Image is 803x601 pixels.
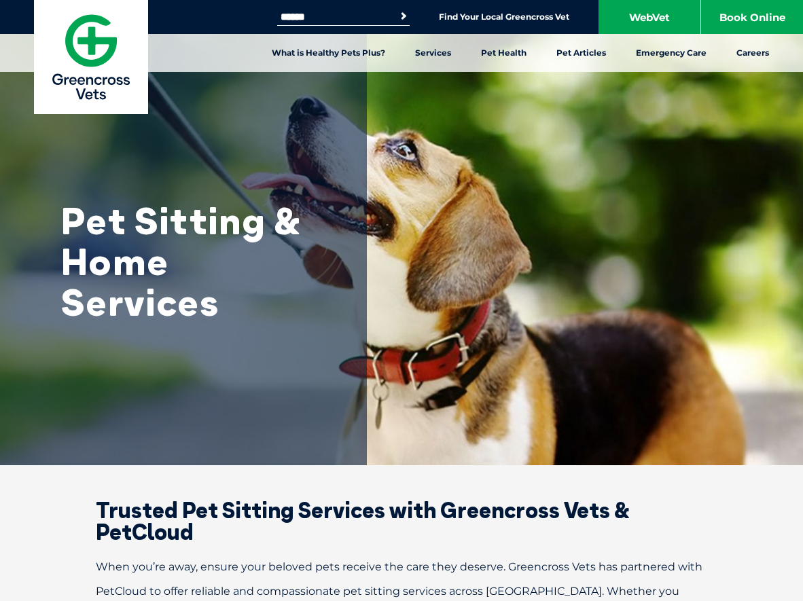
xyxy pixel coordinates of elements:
[397,10,410,23] button: Search
[257,34,400,72] a: What is Healthy Pets Plus?
[61,200,333,323] h1: Pet Sitting & Home Services
[721,34,784,72] a: Careers
[466,34,541,72] a: Pet Health
[621,34,721,72] a: Emergency Care
[541,34,621,72] a: Pet Articles
[439,12,569,22] a: Find Your Local Greencross Vet
[400,34,466,72] a: Services
[48,499,755,543] h2: Trusted Pet Sitting Services with Greencross Vets & PetCloud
